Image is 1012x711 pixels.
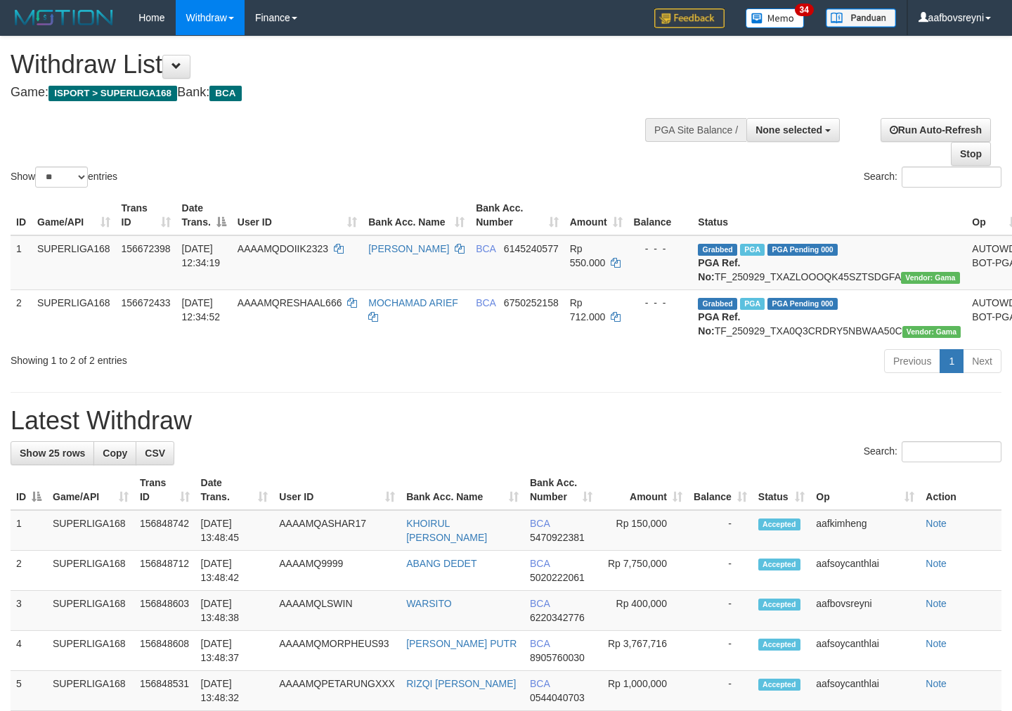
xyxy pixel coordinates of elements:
[406,598,452,609] a: WARSITO
[524,470,599,510] th: Bank Acc. Number: activate to sort column ascending
[810,510,920,551] td: aafkimheng
[136,441,174,465] a: CSV
[11,631,47,671] td: 4
[406,518,487,543] a: KHOIRUL [PERSON_NAME]
[20,448,85,459] span: Show 25 rows
[530,638,550,649] span: BCA
[11,470,47,510] th: ID: activate to sort column descending
[758,599,800,611] span: Accepted
[47,551,134,591] td: SUPERLIGA168
[826,8,896,27] img: panduan.png
[530,612,585,623] span: Copy 6220342776 to clipboard
[881,118,991,142] a: Run Auto-Refresh
[758,518,800,530] span: Accepted
[195,631,274,671] td: [DATE] 13:48:37
[598,470,688,510] th: Amount: activate to sort column ascending
[11,441,94,465] a: Show 25 rows
[645,118,746,142] div: PGA Site Balance /
[32,289,116,344] td: SUPERLIGA168
[758,679,800,691] span: Accepted
[11,591,47,631] td: 3
[134,591,195,631] td: 156848603
[688,510,753,551] td: -
[11,510,47,551] td: 1
[406,558,476,569] a: ABANG DEDET
[570,243,606,268] span: Rp 550.000
[530,598,550,609] span: BCA
[598,591,688,631] td: Rp 400,000
[93,441,136,465] a: Copy
[755,124,822,136] span: None selected
[11,348,411,367] div: Showing 1 to 2 of 2 entries
[103,448,127,459] span: Copy
[145,448,165,459] span: CSV
[570,297,606,322] span: Rp 712.000
[11,7,117,28] img: MOTION_logo.png
[530,678,550,689] span: BCA
[47,470,134,510] th: Game/API: activate to sort column ascending
[767,244,838,256] span: PGA Pending
[238,243,328,254] span: AAAAMQDOIIK2323
[926,518,947,529] a: Note
[11,51,661,79] h1: Withdraw List
[32,235,116,290] td: SUPERLIGA168
[746,118,840,142] button: None selected
[810,551,920,591] td: aafsoycanthlai
[920,470,1001,510] th: Action
[48,86,177,101] span: ISPORT > SUPERLIGA168
[810,671,920,711] td: aafsoycanthlai
[753,470,810,510] th: Status: activate to sort column ascending
[182,297,221,322] span: [DATE] 12:34:52
[902,441,1001,462] input: Search:
[11,671,47,711] td: 5
[47,631,134,671] td: SUPERLIGA168
[195,671,274,711] td: [DATE] 13:48:32
[401,470,524,510] th: Bank Acc. Name: activate to sort column ascending
[368,297,458,308] a: MOCHAMAD ARIEF
[692,235,966,290] td: TF_250929_TXAZLOOOQK45SZTSDGFA
[810,631,920,671] td: aafsoycanthlai
[758,559,800,570] span: Accepted
[273,671,401,711] td: AAAAMQPETARUNGXXX
[810,591,920,631] td: aafbovsreyni
[740,244,765,256] span: Marked by aafsoycanthlai
[195,510,274,551] td: [DATE] 13:48:45
[238,297,342,308] span: AAAAMQRESHAAL666
[634,296,687,310] div: - - -
[940,349,964,373] a: 1
[134,470,195,510] th: Trans ID: activate to sort column ascending
[698,298,737,310] span: Grabbed
[654,8,725,28] img: Feedback.jpg
[698,244,737,256] span: Grabbed
[134,631,195,671] td: 156848608
[476,243,495,254] span: BCA
[864,441,1001,462] label: Search:
[902,167,1001,188] input: Search:
[195,591,274,631] td: [DATE] 13:48:38
[688,551,753,591] td: -
[273,470,401,510] th: User ID: activate to sort column ascending
[963,349,1001,373] a: Next
[810,470,920,510] th: Op: activate to sort column ascending
[116,195,176,235] th: Trans ID: activate to sort column ascending
[926,678,947,689] a: Note
[209,86,241,101] span: BCA
[195,470,274,510] th: Date Trans.: activate to sort column ascending
[504,243,559,254] span: Copy 6145240577 to clipboard
[758,639,800,651] span: Accepted
[195,551,274,591] td: [DATE] 13:48:42
[902,326,961,338] span: Vendor URL: https://trx31.1velocity.biz
[363,195,470,235] th: Bank Acc. Name: activate to sort column ascending
[530,692,585,703] span: Copy 0544040703 to clipboard
[692,195,966,235] th: Status
[598,671,688,711] td: Rp 1,000,000
[122,297,171,308] span: 156672433
[406,638,517,649] a: [PERSON_NAME] PUTR
[598,631,688,671] td: Rp 3,767,716
[530,532,585,543] span: Copy 5470922381 to clipboard
[926,598,947,609] a: Note
[795,4,814,16] span: 34
[901,272,960,284] span: Vendor URL: https://trx31.1velocity.biz
[926,558,947,569] a: Note
[273,551,401,591] td: AAAAMQ9999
